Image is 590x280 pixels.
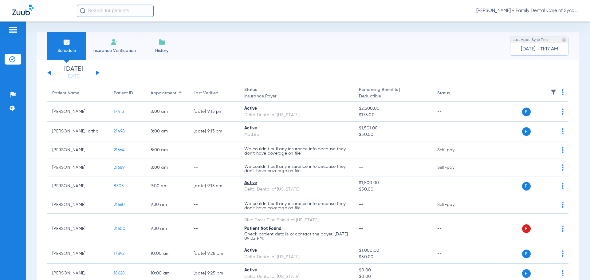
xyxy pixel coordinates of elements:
[244,164,349,173] p: We couldn’t pull any insurance info because they don’t have coverage on file.
[194,90,234,97] div: Last Verified
[114,109,124,114] span: 17413
[146,244,189,264] td: 10:00 AM
[432,159,474,176] td: Self-pay
[522,269,531,278] span: P
[432,196,474,214] td: Self-pay
[146,102,189,122] td: 8:00 AM
[432,244,474,264] td: --
[189,196,239,214] td: --
[12,5,33,15] img: Zuub Logo
[562,270,564,276] img: group-dot-blue.svg
[562,164,564,171] img: group-dot-blue.svg
[562,128,564,134] img: group-dot-blue.svg
[189,141,239,159] td: --
[244,227,281,231] span: Patient Not Found
[146,214,189,244] td: 9:30 AM
[114,129,125,133] span: 21498
[550,89,557,95] img: filter.svg
[151,90,184,97] div: Appointment
[522,108,531,116] span: P
[47,196,109,214] td: [PERSON_NAME]
[77,5,154,17] input: Search for patients
[359,180,427,186] span: $1,500.00
[432,214,474,244] td: --
[244,93,349,100] span: Insurance Payer
[244,147,349,156] p: We couldn’t pull any insurance info because they don’t have coverage on file.
[513,37,549,43] span: Last Appt. Sync Time:
[244,232,349,241] p: Check patient details or contact the payer. [DATE] 09:02 PM.
[114,271,125,275] span: 18628
[244,186,349,193] div: Delta Dental of [US_STATE]
[146,196,189,214] td: 9:30 AM
[114,203,125,207] span: 21660
[359,105,427,112] span: $2,500.00
[244,202,349,210] p: We couldn’t pull any insurance info because they don’t have coverage on file.
[189,176,239,196] td: [DATE] 9:13 PM
[52,90,79,97] div: Patient Name
[55,73,92,80] a: [DATE]
[244,254,349,260] div: Delta Dental of [US_STATE]
[189,159,239,176] td: --
[47,244,109,264] td: [PERSON_NAME]
[63,38,70,46] img: Schedule
[47,141,109,159] td: [PERSON_NAME]
[359,247,427,254] span: $1,000.00
[189,122,239,141] td: [DATE] 9:13 PM
[432,176,474,196] td: --
[8,26,18,34] img: hamburger-icon
[359,254,427,260] span: $50.00
[359,112,427,118] span: $175.00
[90,48,138,54] span: Insurance Verification
[244,217,349,223] div: Blue Cross Blue Shield of [US_STATE]
[562,108,564,115] img: group-dot-blue.svg
[80,8,85,14] img: Search Icon
[47,176,109,196] td: [PERSON_NAME]
[114,184,124,188] span: 8303
[47,122,109,141] td: [PERSON_NAME]-ortho
[194,90,218,97] div: Last Verified
[359,274,427,280] span: $0.00
[146,176,189,196] td: 9:00 AM
[111,38,118,46] img: Manual Insurance Verification
[189,214,239,244] td: --
[189,244,239,264] td: [DATE] 9:28 PM
[359,165,364,170] span: --
[522,182,531,191] span: P
[52,48,81,54] span: Schedule
[432,85,474,102] th: Status
[114,165,124,170] span: 21689
[522,250,531,258] span: P
[244,247,349,254] div: Active
[432,102,474,122] td: --
[146,141,189,159] td: 8:00 AM
[146,159,189,176] td: 8:00 AM
[158,38,166,46] img: History
[359,132,427,138] span: $50.00
[189,102,239,122] td: [DATE] 9:15 PM
[521,46,558,52] span: [DATE] - 11:17 AM
[114,251,124,256] span: 17892
[562,226,564,232] img: group-dot-blue.svg
[114,90,133,97] div: Patient ID
[244,267,349,274] div: Active
[476,8,578,14] span: [PERSON_NAME] - Family Dental Care of Sycamore
[562,38,566,42] img: last sync help info
[146,122,189,141] td: 8:00 AM
[47,214,109,244] td: [PERSON_NAME]
[562,202,564,208] img: group-dot-blue.svg
[147,48,176,54] span: History
[359,203,364,207] span: --
[359,227,364,231] span: --
[55,66,92,80] li: [DATE]
[359,93,427,100] span: Deductible
[244,132,349,138] div: MetLife
[522,127,531,136] span: P
[151,90,176,97] div: Appointment
[359,125,427,132] span: $1,501.00
[114,227,125,231] span: 21600
[244,180,349,186] div: Active
[47,159,109,176] td: [PERSON_NAME]
[239,85,354,102] th: Status |
[244,105,349,112] div: Active
[359,148,364,152] span: --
